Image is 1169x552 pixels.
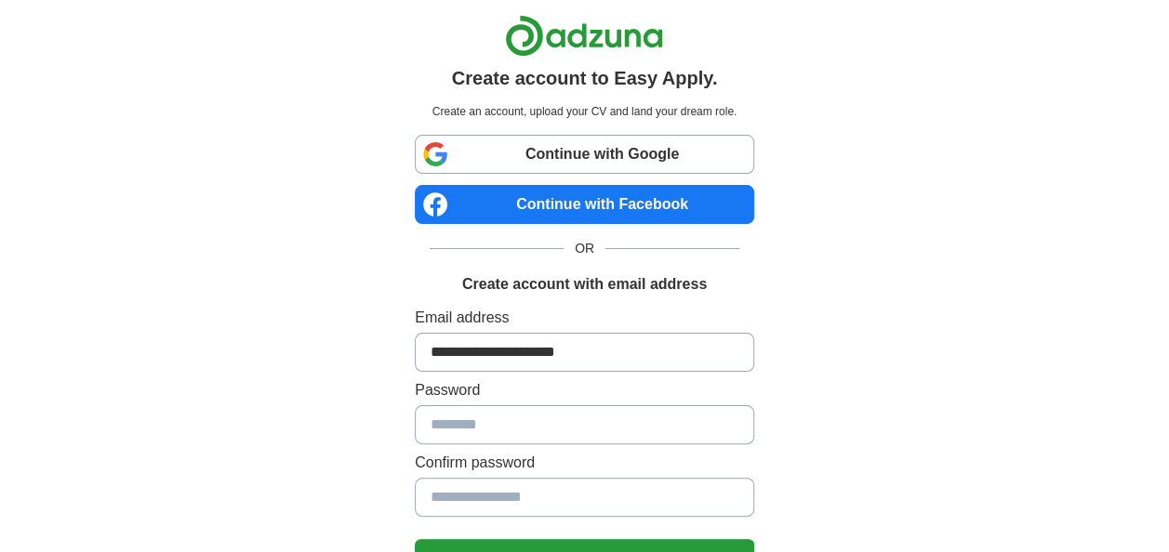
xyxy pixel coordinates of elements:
label: Email address [415,307,754,329]
p: Create an account, upload your CV and land your dream role. [418,103,751,120]
h1: Create account to Easy Apply. [452,64,718,92]
label: Password [415,379,754,401]
h1: Create account with email address [462,273,707,296]
span: OR [564,239,605,258]
a: Continue with Google [415,135,754,174]
img: Adzuna logo [505,15,663,57]
a: Continue with Facebook [415,185,754,224]
label: Confirm password [415,452,754,474]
